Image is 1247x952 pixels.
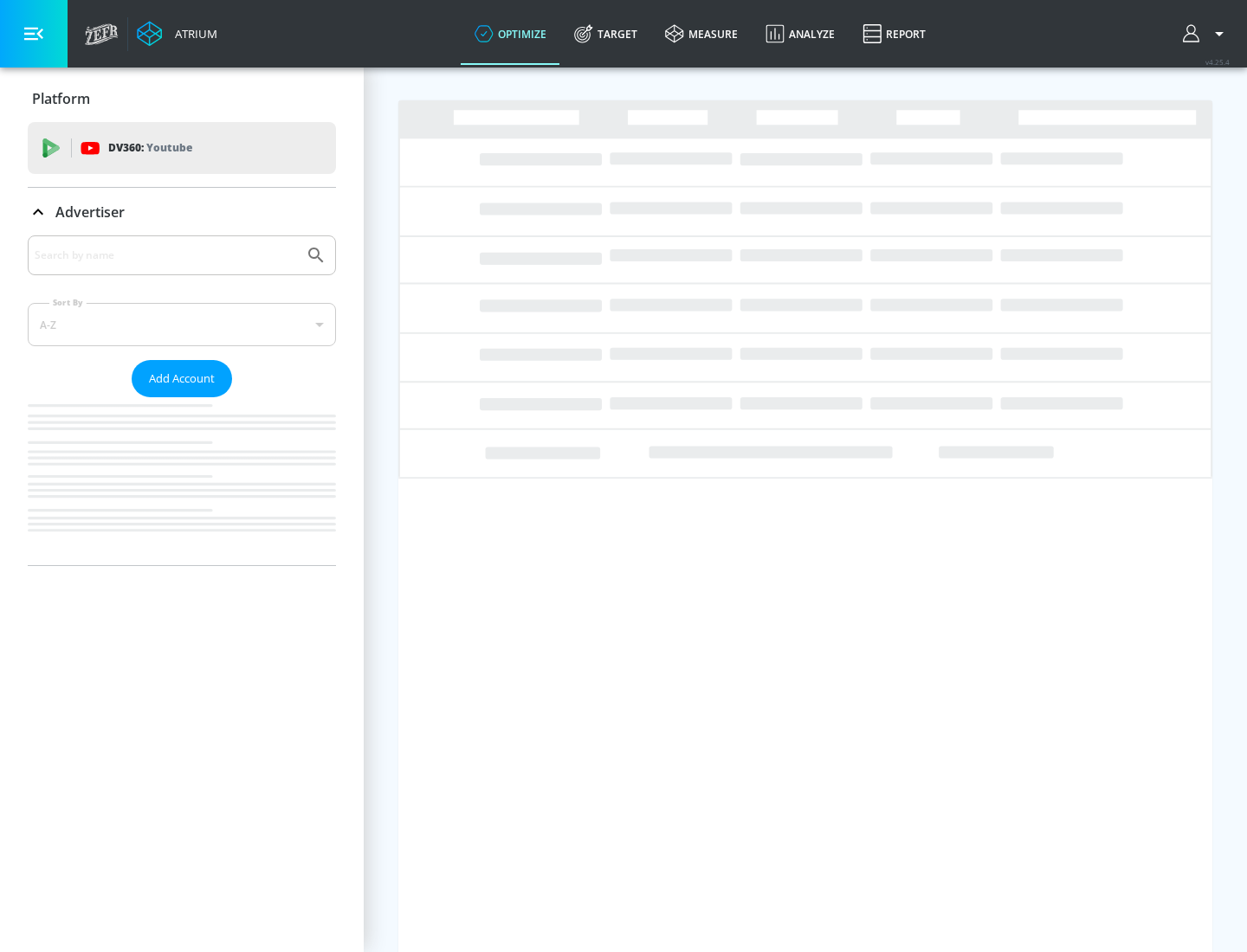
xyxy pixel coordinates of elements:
a: optimize [461,3,560,65]
label: Sort By [49,297,87,308]
a: Analyze [752,3,849,65]
span: v 4.25.4 [1205,57,1230,67]
a: Atrium [137,21,217,47]
div: A-Z [28,303,336,346]
p: Platform [32,89,90,108]
input: Search by name [35,244,297,267]
button: Add Account [132,360,232,397]
span: Add Account [149,369,215,389]
div: Advertiser [28,235,336,565]
a: measure [651,3,752,65]
p: DV360: [108,138,192,158]
p: Advertiser [55,203,125,222]
nav: list of Advertiser [28,397,336,565]
p: Youtube [146,138,192,157]
div: Atrium [168,26,217,42]
div: Platform [28,74,336,123]
div: Advertiser [28,188,336,236]
a: Target [560,3,651,65]
div: DV360: Youtube [28,122,336,174]
a: Report [849,3,940,65]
